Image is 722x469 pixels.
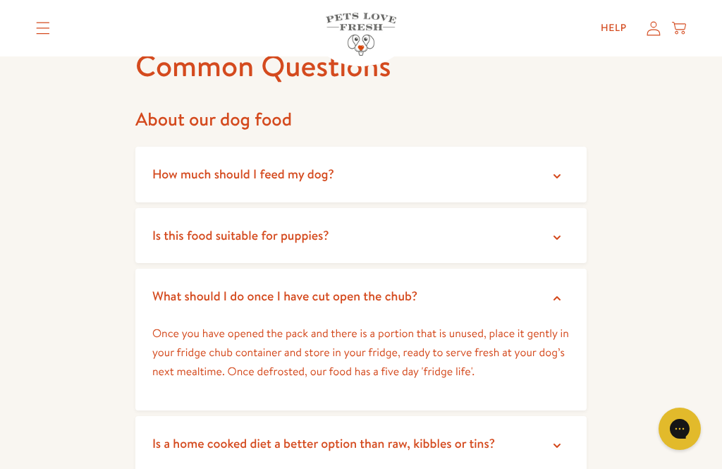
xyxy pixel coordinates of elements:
[152,287,417,305] span: What should I do once I have cut open the chub?
[152,434,495,452] span: Is a home cooked diet a better option than raw, kibbles or tins?
[326,13,396,56] img: Pets Love Fresh
[135,47,587,85] h1: Common Questions
[589,14,638,42] a: Help
[135,208,587,264] summary: Is this food suitable for puppies?
[152,226,329,244] span: Is this food suitable for puppies?
[152,324,570,382] p: Once you have opened the pack and there is a portion that is unused, place it gently in your frid...
[135,108,587,132] h2: About our dog food
[152,165,334,183] span: How much should I feed my dog?
[135,147,587,202] summary: How much should I feed my dog?
[651,403,708,455] iframe: Gorgias live chat messenger
[135,269,587,324] summary: What should I do once I have cut open the chub?
[25,11,61,46] summary: Translation missing: en.sections.header.menu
